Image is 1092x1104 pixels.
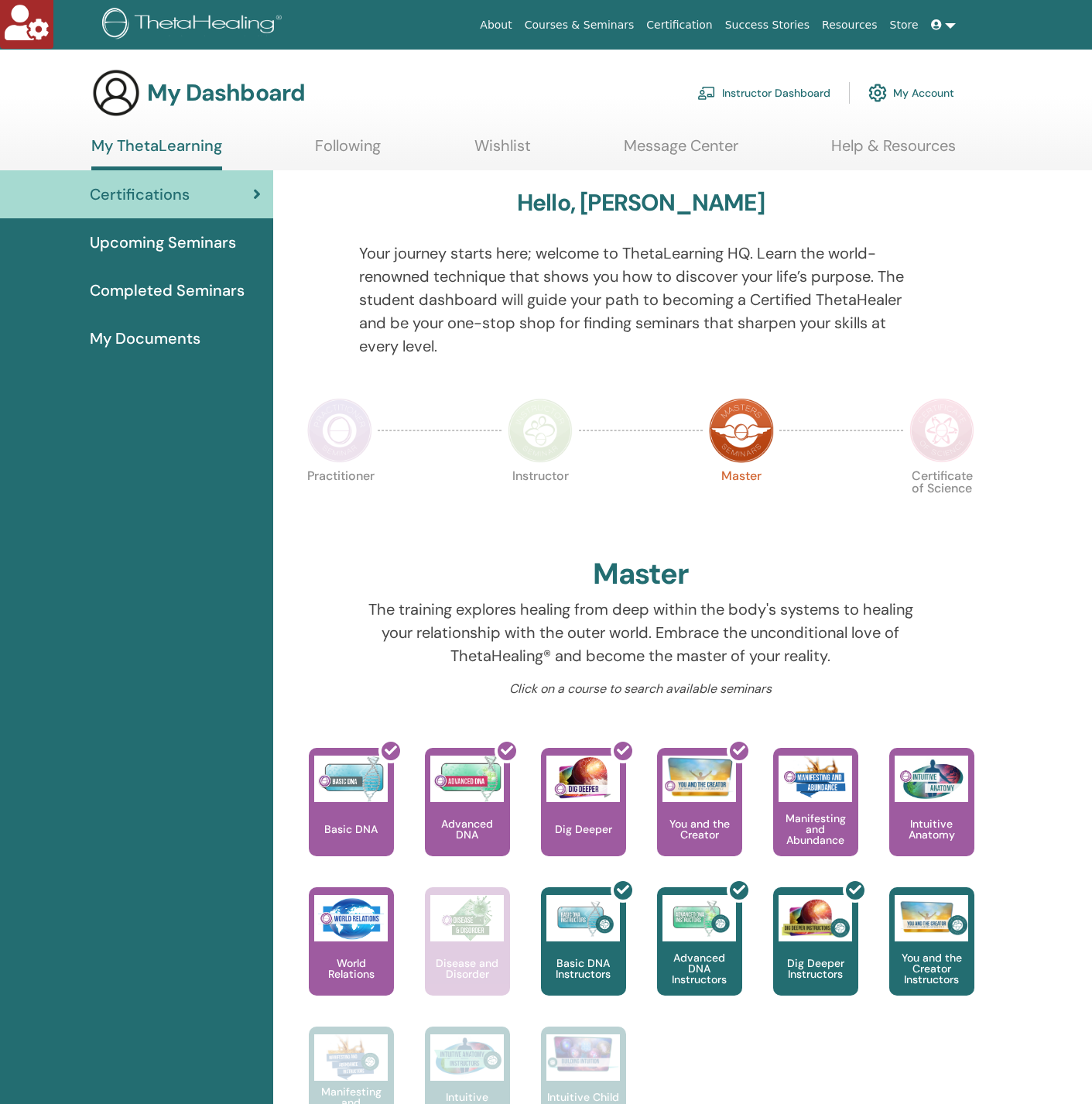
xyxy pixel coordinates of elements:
[147,79,305,107] h3: My Dashboard
[430,895,504,941] img: Disease and Disorder
[517,189,765,217] h3: Hello, [PERSON_NAME]
[624,136,738,166] a: Message Center
[541,748,626,887] a: Dig Deeper Dig Deeper
[773,887,858,1027] a: Dig Deeper Instructors Dig Deeper Instructors
[889,887,974,1027] a: You and the Creator Instructors You and the Creator Instructors
[697,76,830,110] a: Instructor Dashboard
[546,895,620,941] img: Basic DNA Instructors
[773,748,858,887] a: Manifesting and Abundance Manifesting and Abundance
[773,958,858,979] p: Dig Deeper Instructors
[816,11,884,39] a: Resources
[314,756,388,802] img: Basic DNA
[657,887,742,1027] a: Advanced DNA Instructors Advanced DNA Instructors
[508,398,573,463] img: Instructor
[895,756,968,802] img: Intuitive Anatomy
[519,11,641,39] a: Courses & Seminars
[546,756,620,802] img: Dig Deeper
[773,813,858,845] p: Manifesting and Abundance
[831,136,956,166] a: Help & Resources
[593,557,689,592] h2: Master
[508,470,573,535] p: Instructor
[662,756,736,798] img: You and the Creator
[425,887,510,1027] a: Disease and Disorder Disease and Disorder
[90,327,200,350] span: My Documents
[474,136,531,166] a: Wishlist
[909,398,974,463] img: Certificate of Science
[697,86,716,100] img: chalkboard-teacher.svg
[779,895,852,941] img: Dig Deeper Instructors
[90,183,190,206] span: Certifications
[719,11,816,39] a: Success Stories
[889,818,974,840] p: Intuitive Anatomy
[425,818,510,840] p: Advanced DNA
[884,11,925,39] a: Store
[657,748,742,887] a: You and the Creator You and the Creator
[709,398,774,463] img: Master
[868,80,887,106] img: cog.svg
[546,1034,620,1072] img: Intuitive Child In Me Instructors
[779,756,852,802] img: Manifesting and Abundance
[359,242,922,358] p: Your journey starts here; welcome to ThetaLearning HQ. Learn the world-renowned technique that sh...
[315,136,381,166] a: Following
[640,11,718,39] a: Certification
[541,958,626,979] p: Basic DNA Instructors
[474,11,518,39] a: About
[889,952,974,985] p: You and the Creator Instructors
[314,895,388,941] img: World Relations
[307,398,372,463] img: Practitioner
[359,680,922,698] p: Click on a course to search available seminars
[102,8,287,43] img: logo.png
[541,887,626,1027] a: Basic DNA Instructors Basic DNA Instructors
[425,748,510,887] a: Advanced DNA Advanced DNA
[90,231,236,254] span: Upcoming Seminars
[868,76,954,110] a: My Account
[314,1034,388,1081] img: Manifesting and Abundance Instructors
[90,279,245,302] span: Completed Seminars
[359,598,922,667] p: The training explores healing from deep within the body's systems to healing your relationship wi...
[657,952,742,985] p: Advanced DNA Instructors
[895,895,968,941] img: You and the Creator Instructors
[549,824,618,835] p: Dig Deeper
[309,748,394,887] a: Basic DNA Basic DNA
[657,818,742,840] p: You and the Creator
[91,68,141,118] img: generic-user-icon.jpg
[309,958,394,979] p: World Relations
[709,470,774,535] p: Master
[889,748,974,887] a: Intuitive Anatomy Intuitive Anatomy
[425,958,510,979] p: Disease and Disorder
[307,470,372,535] p: Practitioner
[430,1034,504,1081] img: Intuitive Anatomy Instructors
[91,136,222,170] a: My ThetaLearning
[309,887,394,1027] a: World Relations World Relations
[662,895,736,941] img: Advanced DNA Instructors
[909,470,974,535] p: Certificate of Science
[430,756,504,802] img: Advanced DNA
